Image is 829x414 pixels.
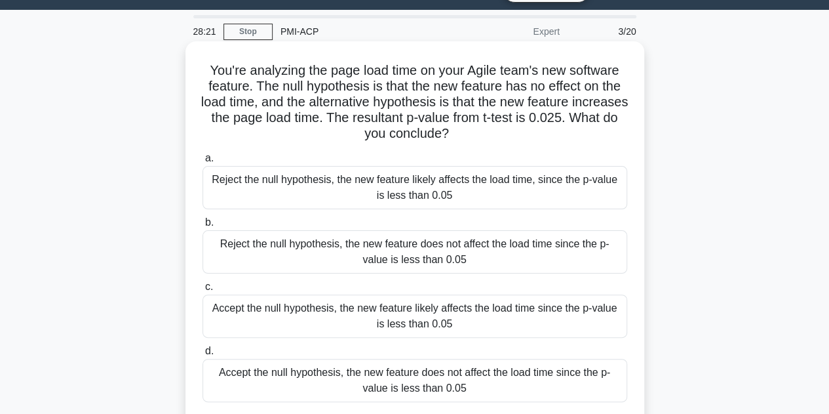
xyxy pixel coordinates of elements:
[453,18,568,45] div: Expert
[185,18,223,45] div: 28:21
[202,230,627,274] div: Reject the null hypothesis, the new feature does not affect the load time since the p-value is le...
[205,152,214,163] span: a.
[205,217,214,228] span: b.
[202,295,627,338] div: Accept the null hypothesis, the new feature likely affects the load time since the p-value is les...
[202,359,627,402] div: Accept the null hypothesis, the new feature does not affect the load time since the p-value is le...
[205,345,214,356] span: d.
[205,281,213,292] span: c.
[568,18,644,45] div: 3/20
[273,18,453,45] div: PMI-ACP
[223,24,273,40] a: Stop
[201,62,628,142] h5: You're analyzing the page load time on your Agile team's new software feature. The null hypothesi...
[202,166,627,209] div: Reject the null hypothesis, the new feature likely affects the load time, since the p-value is le...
